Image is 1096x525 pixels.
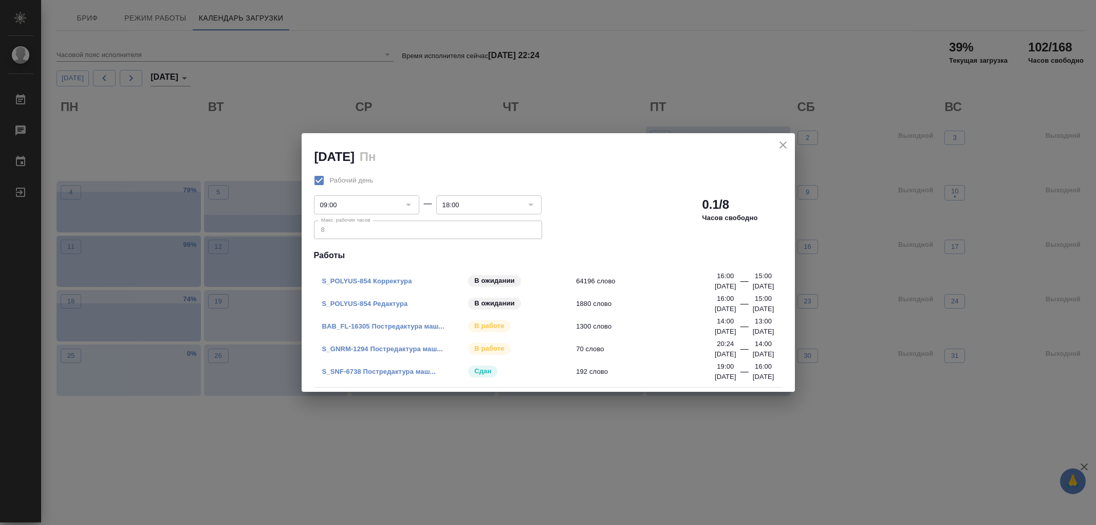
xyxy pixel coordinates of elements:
p: [DATE] [715,349,736,359]
h4: Работы [314,249,783,262]
div: — [740,343,749,359]
a: S_SNF-6738 Постредактура маш... [322,368,436,375]
p: [DATE] [753,304,774,314]
p: [DATE] [753,372,774,382]
p: 16:00 [717,294,734,304]
span: 1880 слово [576,299,721,309]
p: 16:00 [717,271,734,281]
div: — [740,366,749,382]
p: [DATE] [753,281,774,292]
p: В работе [474,343,504,354]
p: 13:00 [755,316,772,327]
span: 64196 слово [576,276,721,286]
p: [DATE] [753,327,774,337]
span: 70 слово [576,344,721,354]
span: Рабочий день [330,175,374,186]
h2: 0.1/8 [702,196,729,213]
div: — [423,197,432,210]
p: 14:00 [717,316,734,327]
p: В ожидании [474,276,515,286]
p: 16:00 [755,361,772,372]
a: BAB_FL-16305 Постредактура маш... [322,322,444,330]
h2: [DATE] [314,150,355,164]
span: 1300 слово [576,321,721,332]
p: [DATE] [715,327,736,337]
p: 15:00 [755,294,772,304]
p: 14:00 [755,339,772,349]
p: [DATE] [715,372,736,382]
p: В работе [474,321,504,331]
h2: Пн [360,150,376,164]
p: [DATE] [753,349,774,359]
button: close [775,137,791,153]
div: — [740,298,749,314]
p: 15:00 [755,271,772,281]
p: 19:00 [717,361,734,372]
p: [DATE] [715,281,736,292]
p: Сдан [474,366,491,376]
p: 20:24 [717,339,734,349]
p: В ожидании [474,298,515,309]
div: — [740,275,749,292]
div: — [740,320,749,337]
a: S_POLYUS-854 Редактура [322,300,408,307]
a: S_GNRM-1294 Постредактура маш... [322,345,443,353]
a: S_POLYUS-854 Корректура [322,277,412,285]
p: Часов свободно [702,213,758,223]
span: 192 слово [576,367,721,377]
p: [DATE] [715,304,736,314]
